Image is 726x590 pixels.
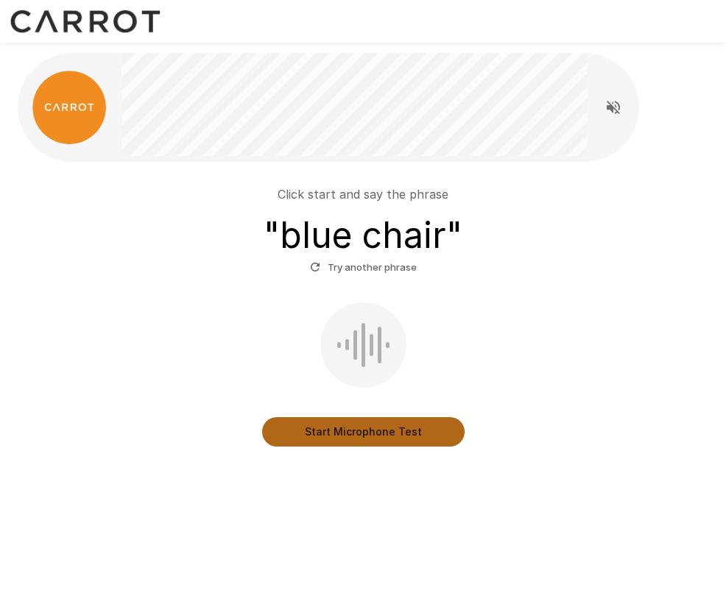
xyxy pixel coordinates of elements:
[264,215,462,256] h3: " blue chair "
[306,256,420,279] button: Try another phrase
[278,185,448,203] p: Click start and say the phrase
[262,417,465,447] button: Start Microphone Test
[32,71,106,144] img: carrot_logo.png
[599,93,628,122] button: Read questions aloud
